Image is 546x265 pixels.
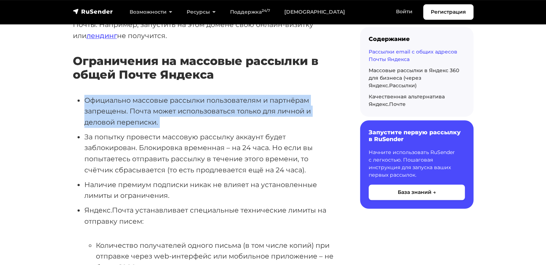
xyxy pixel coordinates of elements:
a: [DEMOGRAPHIC_DATA] [277,5,352,19]
a: Регистрация [423,4,473,20]
a: Возможности [122,5,179,19]
a: Поддержка24/7 [223,5,277,19]
a: Запустите первую рассылку в RuSender Начните использовать RuSender с легкостью. Пошаговая инструк... [360,120,473,208]
h6: Запустите первую рассылку в RuSender [369,129,465,143]
a: лендинг [87,31,117,40]
li: Наличие премиум подписки никак не влияет на установленные лимиты и ограничения. [84,179,337,201]
button: База знаний → [369,185,465,200]
a: Массовые рассылки в Яндекс 360 для бизнеса (через Яндекс.Рассылки) [369,67,459,89]
h3: Ограничения на массовые рассылки в общей Почте Яндекса [73,54,337,82]
p: Начните использовать RuSender с легкостью. Пошаговая инструкция для запуска ваших первых рассылок. [369,149,465,179]
img: RuSender [73,8,113,15]
a: Ресурсы [179,5,223,19]
li: За попытку провести массовую рассылку аккаунт будет заблокирован. Блокировка временная – на 24 ча... [84,131,337,176]
a: Войти [389,4,420,19]
div: Содержание [369,36,465,42]
a: Качественная альтернатива Яндекс.Почте [369,93,445,107]
sup: 24/7 [262,8,270,13]
a: Рассылки email с общих адресов Почты Яндекса [369,48,457,62]
li: Официально массовые рассылки пользователям и партнёрам запрещены. Почта может использоваться толь... [84,95,337,128]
